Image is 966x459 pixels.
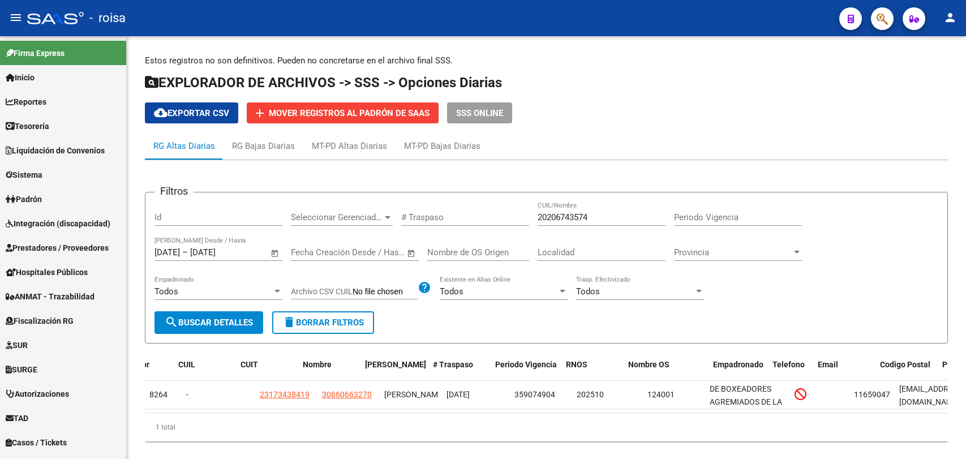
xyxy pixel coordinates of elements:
span: Fiscalización RG [6,315,74,327]
span: 1165904742 [854,390,899,399]
datatable-header-cell: Codigo Postal [875,353,938,390]
span: 124001 [647,390,675,399]
span: Nombre [303,360,332,369]
span: 23173438419 [260,390,310,399]
input: Fecha inicio [154,247,180,258]
h3: Filtros [154,183,194,199]
button: SSS ONLINE [447,102,512,123]
span: Borrar Filtros [282,318,364,328]
button: Exportar CSV [145,102,238,123]
div: MT-PD Bajas Diarias [404,140,480,152]
div: 1 total [145,413,948,441]
span: DE BOXEADORES AGREMIADOS DE LA [GEOGRAPHIC_DATA] [710,384,786,419]
datatable-header-cell: Telefono [768,353,813,390]
span: Liquidación de Convenios [6,144,105,157]
button: Borrar Filtros [272,311,374,334]
mat-icon: help [418,281,431,294]
span: 202510 [577,390,604,399]
input: Fecha inicio [291,247,337,258]
button: Open calendar [405,247,418,260]
button: Buscar Detalles [154,311,263,334]
span: SSS ONLINE [456,108,503,118]
mat-icon: search [165,315,178,329]
span: SUR [6,339,28,351]
span: Archivo CSV CUIL [291,287,353,296]
span: Firma Express [6,47,65,59]
span: 359074904 [514,390,555,399]
p: Estos registros no son definitivos. Pueden no concretarse en el archivo final SSS. [145,54,948,67]
span: Prestadores / Proveedores [6,242,109,254]
mat-icon: delete [282,315,296,329]
div: MT-PD Altas Diarias [312,140,387,152]
span: Reportes [6,96,46,108]
span: Provincia [674,247,792,258]
span: CUIL [178,360,195,369]
datatable-header-cell: Nombre [298,353,360,390]
button: Open calendar [269,247,282,260]
span: - roisa [89,6,126,31]
datatable-header-cell: Fecha Traspaso [360,353,428,390]
span: Inicio [6,71,35,84]
span: – [182,247,188,258]
span: Integración (discapacidad) [6,217,110,230]
span: Todos [576,286,600,297]
mat-icon: menu [9,11,23,24]
input: Fecha fin [347,247,402,258]
span: Exportar CSV [154,108,229,118]
datatable-header-cell: Nombre OS [624,353,709,390]
span: Hospitales Públicos [6,266,88,278]
span: Todos [440,286,463,297]
datatable-header-cell: Empadronado [709,353,768,390]
datatable-header-cell: # Traspaso [428,353,491,390]
span: SURGE [6,363,37,376]
datatable-header-cell: Periodo Vigencia [491,353,561,390]
span: Seleccionar Gerenciador [291,212,383,222]
span: Tesorería [6,120,49,132]
span: Todos [154,286,178,297]
span: Codigo Postal [880,360,930,369]
span: ANMAT - Trazabilidad [6,290,95,303]
span: Periodo Vigencia [495,360,557,369]
span: Empadronado [713,360,763,369]
span: CUIT [241,360,258,369]
div: [DATE] [446,388,505,401]
span: FABROCARLOSA@administracionargentina.com [899,384,964,406]
span: Email [818,360,838,369]
span: 8264 [149,390,168,399]
span: Mover registros al PADRÓN de SAAS [269,108,430,118]
span: 30660663270 [322,390,372,399]
span: Autorizaciones [6,388,69,400]
datatable-header-cell: CUIL [174,353,236,390]
span: Nombre OS [628,360,669,369]
div: RG Bajas Diarias [232,140,295,152]
span: Buscar Detalles [165,318,253,328]
span: EXPLORADOR DE ARCHIVOS -> SSS -> Opciones Diarias [145,75,502,91]
mat-icon: cloud_download [154,106,168,119]
span: Telefono [772,360,805,369]
span: # Traspaso [433,360,473,369]
span: Padrón [6,193,42,205]
span: Casos / Tickets [6,436,67,449]
span: RNOS [566,360,587,369]
div: RG Altas Diarias [153,140,215,152]
datatable-header-cell: RNOS [561,353,624,390]
mat-icon: person [943,11,957,24]
span: - [186,390,188,399]
button: Mover registros al PADRÓN de SAAS [247,102,439,123]
input: Archivo CSV CUIL [353,287,418,297]
datatable-header-cell: Email [813,353,875,390]
iframe: Intercom live chat [928,421,955,448]
span: [PERSON_NAME] [384,390,445,399]
mat-icon: add [253,106,267,120]
span: [PERSON_NAME] [365,360,426,369]
span: TAD [6,412,28,424]
span: Sistema [6,169,42,181]
datatable-header-cell: CUIT [236,353,298,390]
input: Fecha fin [190,247,245,258]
